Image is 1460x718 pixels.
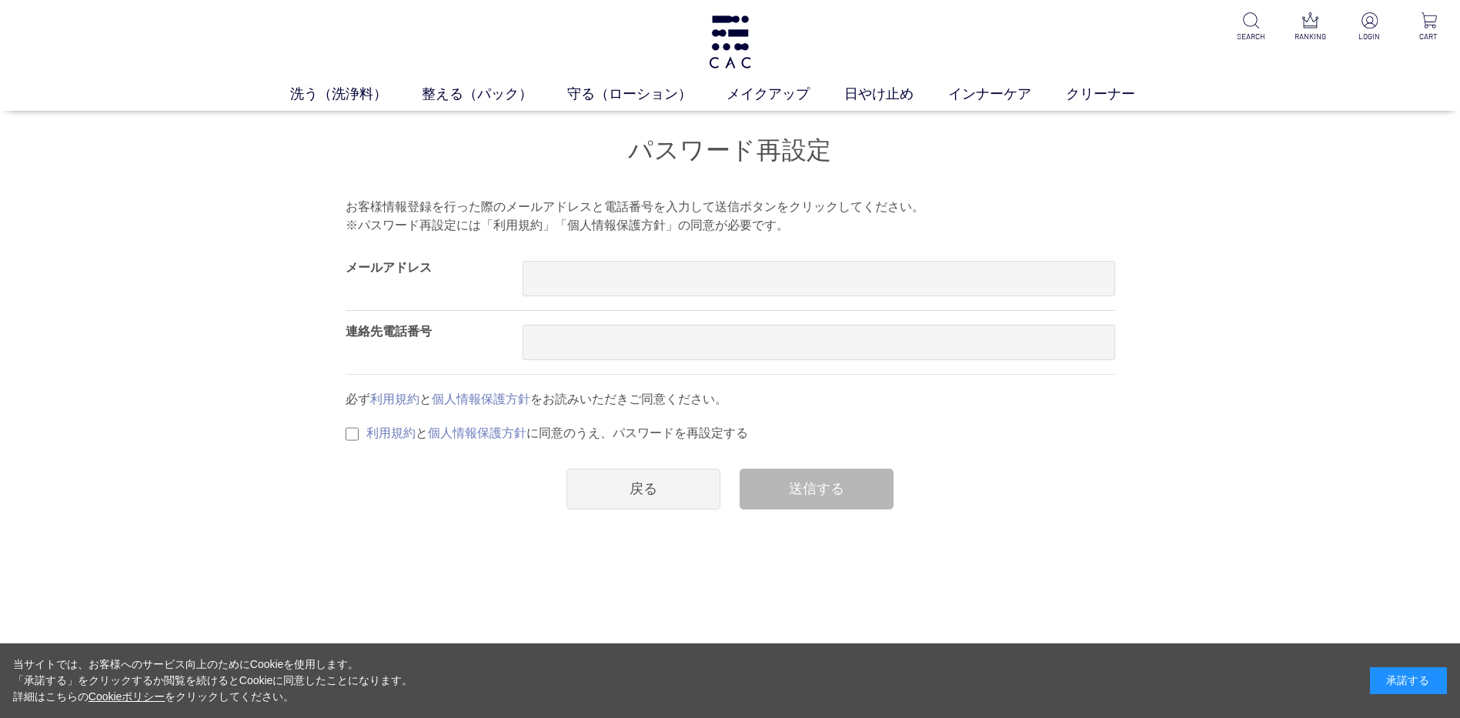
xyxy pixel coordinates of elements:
[346,261,432,274] label: メールアドレス
[948,84,1066,105] a: インナーケア
[844,84,948,105] a: 日やけ止め
[1370,667,1447,694] div: 承諾する
[13,656,413,705] div: 当サイトでは、お客様へのサービス向上のためにCookieを使用します。 「承諾する」をクリックするか閲覧を続けるとCookieに同意したことになります。 詳細はこちらの をクリックしてください。
[370,392,419,406] a: 利用規約
[1232,12,1270,42] a: SEARCH
[1066,84,1170,105] a: クリーナー
[1291,31,1329,42] p: RANKING
[727,84,844,105] a: メイクアップ
[290,84,422,105] a: 洗う（洗浄料）
[567,84,727,105] a: 守る（ローション）
[432,392,530,406] a: 個人情報保護方針
[428,426,526,439] a: 個人情報保護方針
[422,84,567,105] a: 整える（パック）
[1351,31,1388,42] p: LOGIN
[366,426,748,439] label: と に同意のうえ、パスワードを再設定する
[740,469,894,509] div: 送信する
[1232,31,1270,42] p: SEARCH
[89,690,165,703] a: Cookieポリシー
[566,469,720,509] a: 戻る
[346,392,727,406] span: 必ず と をお読みいただきご同意ください。
[1351,12,1388,42] a: LOGIN
[346,198,1115,235] p: お客様情報登録を行った際のメールアドレスと電話番号を入力して送信ボタンをクリックしてください。 ※パスワード再設定には「利用規約」「個人情報保護方針」の同意が必要です。
[707,15,753,68] img: logo
[1410,31,1448,42] p: CART
[346,325,432,338] label: 連絡先電話番号
[366,426,416,439] a: 利用規約
[1410,12,1448,42] a: CART
[1291,12,1329,42] a: RANKING
[346,134,1115,167] h1: パスワード再設定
